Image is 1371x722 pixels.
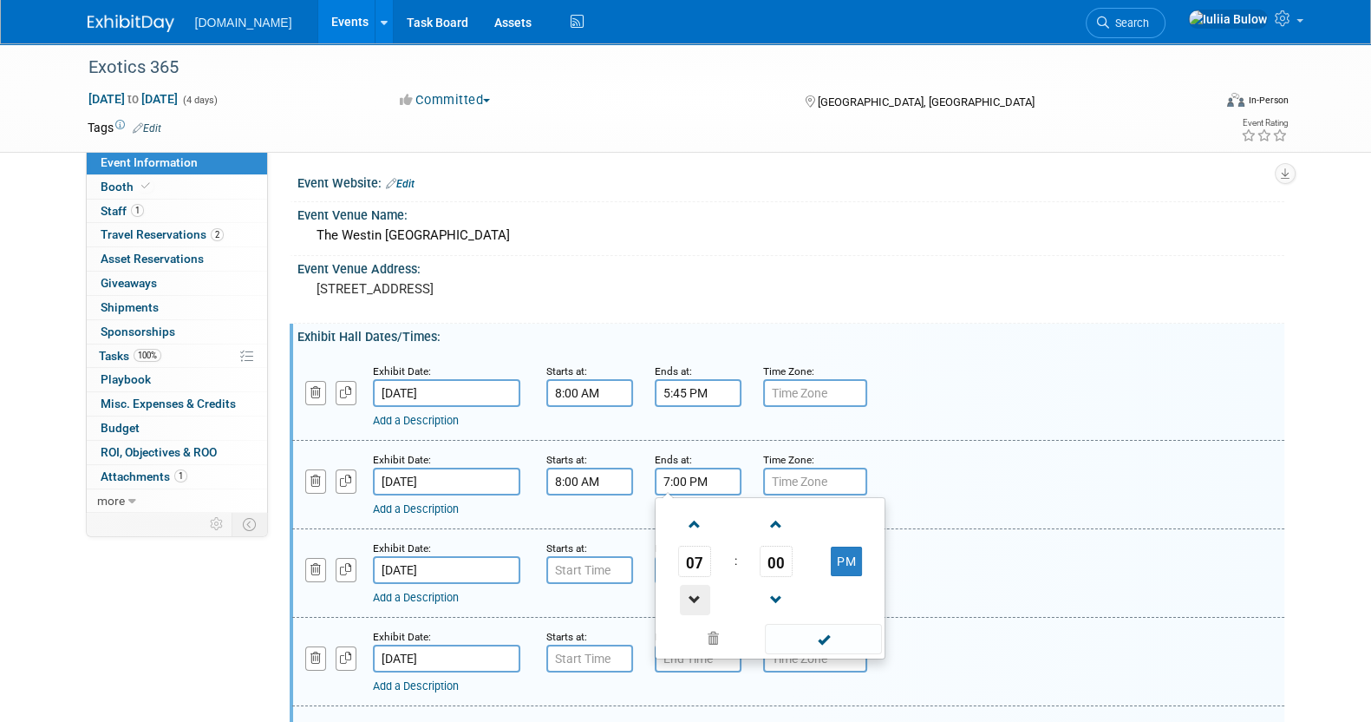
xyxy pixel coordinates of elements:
[88,15,174,32] img: ExhibitDay
[373,502,459,515] a: Add a Description
[546,365,587,377] small: Starts at:
[125,92,141,106] span: to
[87,223,267,246] a: Travel Reservations2
[546,454,587,466] small: Starts at:
[546,631,587,643] small: Starts at:
[87,247,267,271] a: Asset Reservations
[87,175,267,199] a: Booth
[1086,8,1165,38] a: Search
[87,345,267,368] a: Tasks100%
[373,365,431,377] small: Exhibit Date:
[1240,119,1287,128] div: Event Rating
[101,469,187,483] span: Attachments
[373,556,520,584] input: Date
[731,546,741,577] td: :
[87,272,267,295] a: Giveaways
[101,397,236,410] span: Misc. Expenses & Credits
[373,454,431,466] small: Exhibit Date:
[97,494,125,508] span: more
[386,178,415,190] a: Edit
[373,591,459,604] a: Add a Description
[101,325,175,338] span: Sponsorships
[655,468,741,496] input: End Time
[1109,16,1149,30] span: Search
[1227,93,1244,107] img: Format-Inperson.png
[546,542,587,555] small: Starts at:
[134,349,161,362] span: 100%
[546,379,633,407] input: Start Time
[101,227,224,241] span: Travel Reservations
[655,454,692,466] small: Ends at:
[760,546,793,577] span: Pick Minute
[297,170,1284,193] div: Event Website:
[133,122,161,135] a: Edit
[373,679,459,692] a: Add a Description
[87,320,267,344] a: Sponsorships
[655,645,741,673] input: End Time
[1110,90,1289,116] div: Event Format
[373,542,431,555] small: Exhibit Date:
[760,577,793,621] a: Decrement Minute
[763,628,883,653] a: Done
[373,645,520,673] input: Date
[818,95,1035,108] span: [GEOGRAPHIC_DATA], [GEOGRAPHIC_DATA]
[373,414,459,427] a: Add a Description
[310,222,1271,249] div: The Westin [GEOGRAPHIC_DATA]
[317,281,689,297] pre: [STREET_ADDRESS]
[678,577,711,621] a: Decrement Hour
[655,365,692,377] small: Ends at:
[101,204,144,218] span: Staff
[297,256,1284,278] div: Event Venue Address:
[373,631,431,643] small: Exhibit Date:
[763,454,814,466] small: Time Zone:
[101,300,159,314] span: Shipments
[831,547,862,576] button: PM
[297,202,1284,224] div: Event Venue Name:
[101,252,204,266] span: Asset Reservations
[88,91,179,107] span: [DATE] [DATE]
[87,392,267,416] a: Misc. Expenses & Credits
[232,513,267,535] td: Toggle Event Tabs
[655,379,741,407] input: End Time
[88,119,161,136] td: Tags
[211,228,224,241] span: 2
[87,296,267,319] a: Shipments
[373,468,520,496] input: Date
[82,52,1186,83] div: Exotics 365
[101,180,153,194] span: Booth
[763,468,867,496] input: Time Zone
[546,556,633,584] input: Start Time
[394,91,497,109] button: Committed
[101,421,140,435] span: Budget
[99,349,161,363] span: Tasks
[141,181,150,191] i: Booth reservation complete
[546,468,633,496] input: Start Time
[131,204,144,217] span: 1
[101,276,157,290] span: Giveaways
[760,502,793,546] a: Increment Minute
[373,379,520,407] input: Date
[678,502,711,546] a: Increment Hour
[101,445,217,459] span: ROI, Objectives & ROO
[87,465,267,489] a: Attachments1
[297,324,1284,345] div: Exhibit Hall Dates/Times:
[1188,10,1268,29] img: Iuliia Bulow
[101,372,151,386] span: Playbook
[195,16,292,30] span: [DOMAIN_NAME]
[87,200,267,223] a: Staff1
[87,368,267,391] a: Playbook
[763,379,867,407] input: Time Zone
[87,441,267,464] a: ROI, Objectives & ROO
[174,469,187,482] span: 1
[87,417,267,440] a: Budget
[659,627,767,652] a: Clear selection
[678,546,711,577] span: Pick Hour
[181,95,218,106] span: (4 days)
[546,645,633,673] input: Start Time
[202,513,232,535] td: Personalize Event Tab Strip
[87,151,267,174] a: Event Information
[1247,94,1288,107] div: In-Person
[87,489,267,513] a: more
[101,155,198,169] span: Event Information
[763,365,814,377] small: Time Zone:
